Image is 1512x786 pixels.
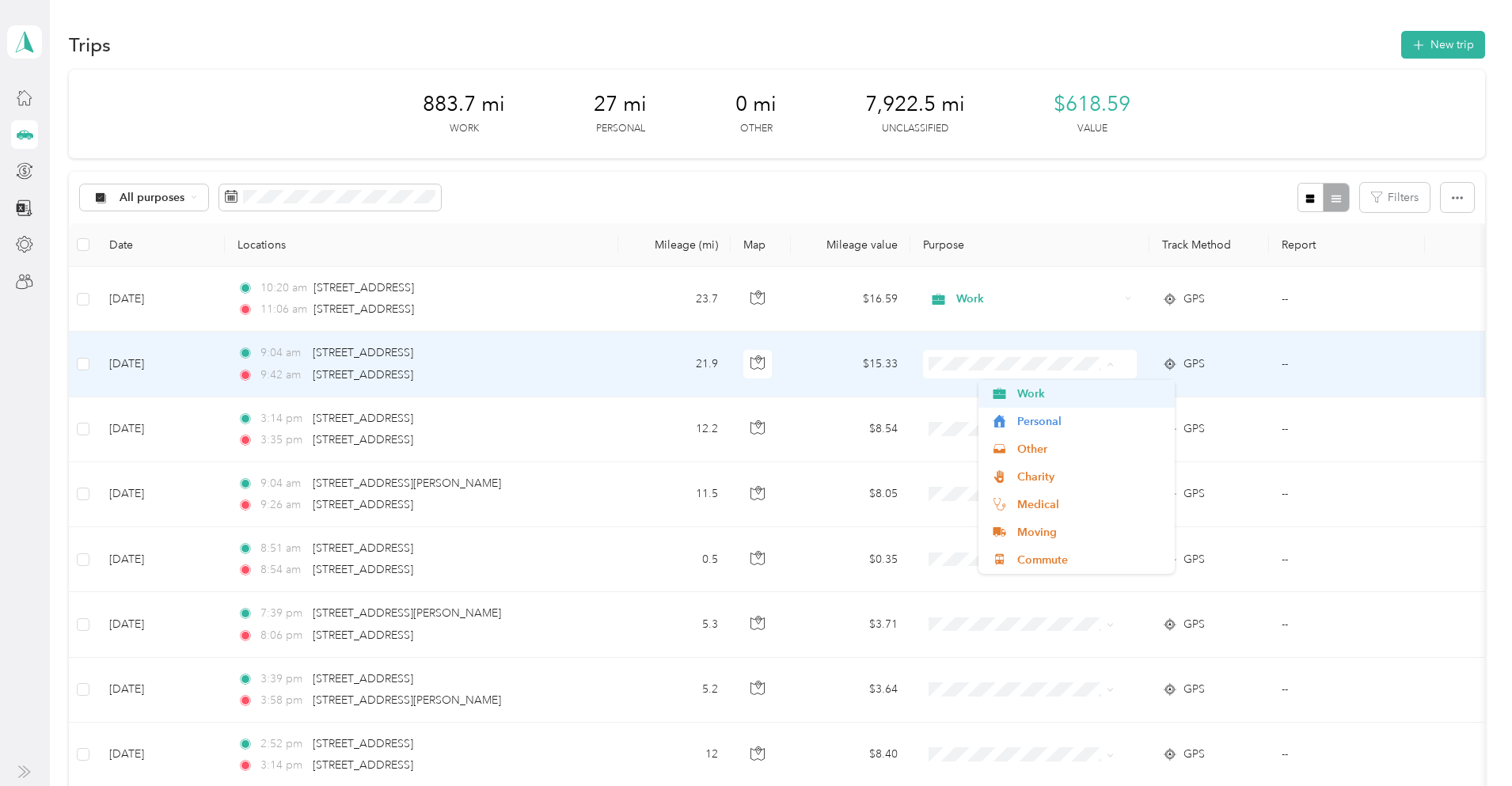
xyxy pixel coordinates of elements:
[313,498,413,511] span: [STREET_ADDRESS]
[791,332,910,397] td: $15.33
[1269,223,1425,267] th: Report
[618,267,731,332] td: 23.7
[423,92,505,117] span: 883.7 mi
[618,397,731,462] td: 12.2
[1183,551,1205,568] span: GPS
[313,758,413,772] span: [STREET_ADDRESS]
[910,223,1149,267] th: Purpose
[260,670,306,688] span: 3:39 pm
[260,757,306,774] span: 3:14 pm
[97,397,225,462] td: [DATE]
[791,527,910,592] td: $0.35
[618,223,731,267] th: Mileage (mi)
[791,658,910,723] td: $3.64
[1360,183,1430,212] button: Filters
[313,672,413,685] span: [STREET_ADDRESS]
[313,606,501,620] span: [STREET_ADDRESS][PERSON_NAME]
[97,462,225,527] td: [DATE]
[1017,413,1164,430] span: Personal
[313,302,414,316] span: [STREET_ADDRESS]
[260,344,306,362] span: 9:04 am
[1269,267,1425,332] td: --
[618,592,731,657] td: 5.3
[596,122,645,136] p: Personal
[1017,385,1164,402] span: Work
[260,366,306,384] span: 9:42 am
[313,412,413,425] span: [STREET_ADDRESS]
[1269,462,1425,527] td: --
[313,693,501,707] span: [STREET_ADDRESS][PERSON_NAME]
[1183,616,1205,633] span: GPS
[618,462,731,527] td: 11.5
[260,410,306,427] span: 3:14 pm
[1017,524,1164,541] span: Moving
[1183,290,1205,308] span: GPS
[1017,496,1164,513] span: Medical
[97,658,225,723] td: [DATE]
[594,92,647,117] span: 27 mi
[731,223,791,267] th: Map
[1401,31,1485,59] button: New trip
[313,541,413,555] span: [STREET_ADDRESS]
[882,122,948,136] p: Unclassified
[260,540,306,557] span: 8:51 am
[791,462,910,527] td: $8.05
[260,692,306,709] span: 3:58 pm
[260,561,306,579] span: 8:54 am
[1269,527,1425,592] td: --
[956,290,1119,308] span: Work
[120,192,185,203] span: All purposes
[69,36,111,53] h1: Trips
[1149,223,1269,267] th: Track Method
[313,281,414,294] span: [STREET_ADDRESS]
[865,92,965,117] span: 7,922.5 mi
[313,368,413,382] span: [STREET_ADDRESS]
[618,658,731,723] td: 5.2
[260,431,306,449] span: 3:35 pm
[1269,332,1425,397] td: --
[313,433,413,446] span: [STREET_ADDRESS]
[1183,485,1205,503] span: GPS
[1183,681,1205,698] span: GPS
[313,563,413,576] span: [STREET_ADDRESS]
[1054,92,1130,117] span: $618.59
[1423,697,1512,786] iframe: Everlance-gr Chat Button Frame
[618,332,731,397] td: 21.9
[740,122,773,136] p: Other
[1077,122,1107,136] p: Value
[1183,355,1205,373] span: GPS
[1017,552,1164,568] span: Commute
[1269,658,1425,723] td: --
[313,628,413,642] span: [STREET_ADDRESS]
[97,527,225,592] td: [DATE]
[1183,746,1205,763] span: GPS
[1183,420,1205,438] span: GPS
[260,627,306,644] span: 8:06 pm
[618,527,731,592] td: 0.5
[313,737,413,750] span: [STREET_ADDRESS]
[313,477,501,490] span: [STREET_ADDRESS][PERSON_NAME]
[225,223,618,267] th: Locations
[791,223,910,267] th: Mileage value
[260,475,306,492] span: 9:04 am
[97,267,225,332] td: [DATE]
[97,332,225,397] td: [DATE]
[260,496,306,514] span: 9:26 am
[97,592,225,657] td: [DATE]
[735,92,777,117] span: 0 mi
[1269,592,1425,657] td: --
[260,301,307,318] span: 11:06 am
[450,122,479,136] p: Work
[1017,469,1164,485] span: Charity
[260,279,307,297] span: 10:20 am
[791,592,910,657] td: $3.71
[791,267,910,332] td: $16.59
[97,223,225,267] th: Date
[1017,441,1164,458] span: Other
[313,346,413,359] span: [STREET_ADDRESS]
[260,735,306,753] span: 2:52 pm
[1269,397,1425,462] td: --
[260,605,306,622] span: 7:39 pm
[791,397,910,462] td: $8.54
